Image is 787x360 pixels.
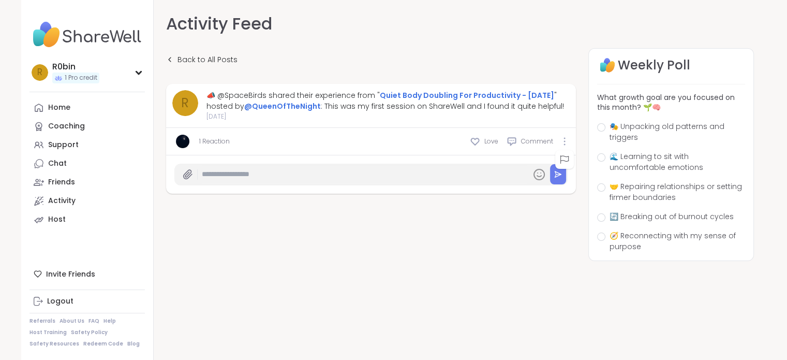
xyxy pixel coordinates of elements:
[29,210,145,229] a: Host
[29,192,145,210] a: Activity
[29,154,145,173] a: Chat
[172,90,198,116] a: R
[199,137,230,146] a: 1 Reaction
[52,61,99,73] div: R0bin
[47,296,73,307] div: Logout
[48,103,70,113] div: Home
[29,117,145,136] a: Coaching
[127,340,140,348] a: Blog
[610,231,745,252] span: 🧭 Reconnecting with my sense of purpose
[244,101,321,111] a: @QueenOfTheNight
[48,140,79,150] div: Support
[71,329,108,336] a: Safety Policy
[37,66,42,79] span: R
[60,318,84,325] a: About Us
[597,55,618,76] img: Well Logo
[176,135,189,148] img: QueenOfTheNight
[166,12,272,36] h3: Activity Feed
[380,90,554,100] a: Quiet Body Doubling For Productivity - [DATE]
[521,137,553,146] span: Comment
[29,173,145,192] a: Friends
[48,196,76,206] div: Activity
[610,211,734,222] span: 🔄 Breaking out of burnout cycles
[206,90,570,112] div: 📣 @SpaceBirds shared their experience from " " hosted by : This was my first session on ShareWell...
[103,318,116,325] a: Help
[83,340,123,348] a: Redeem Code
[48,121,85,132] div: Coaching
[29,17,145,53] img: ShareWell Nav Logo
[206,112,570,121] span: [DATE]
[29,292,145,311] a: Logout
[29,98,145,117] a: Home
[29,329,67,336] a: Host Training
[181,94,189,112] span: R
[484,137,498,146] span: Love
[29,265,145,283] div: Invite Friends
[48,177,75,188] div: Friends
[65,74,97,82] span: 1 Pro credit
[29,318,55,325] a: Referrals
[48,159,67,169] div: Chat
[88,318,99,325] a: FAQ
[618,56,690,74] h4: Weekly Poll
[597,93,745,113] h3: What growth goal are you focused on this month? 🌱🧠
[177,54,237,65] span: Back to All Posts
[166,48,237,71] a: Back to All Posts
[48,214,66,225] div: Host
[29,340,79,348] a: Safety Resources
[610,181,745,203] span: 🤝 Repairing relationships or setting firmer boundaries
[610,151,745,173] span: 🌊 Learning to sit with uncomfortable emotions
[29,136,145,154] a: Support
[610,121,745,143] span: 🎭 Unpacking old patterns and triggers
